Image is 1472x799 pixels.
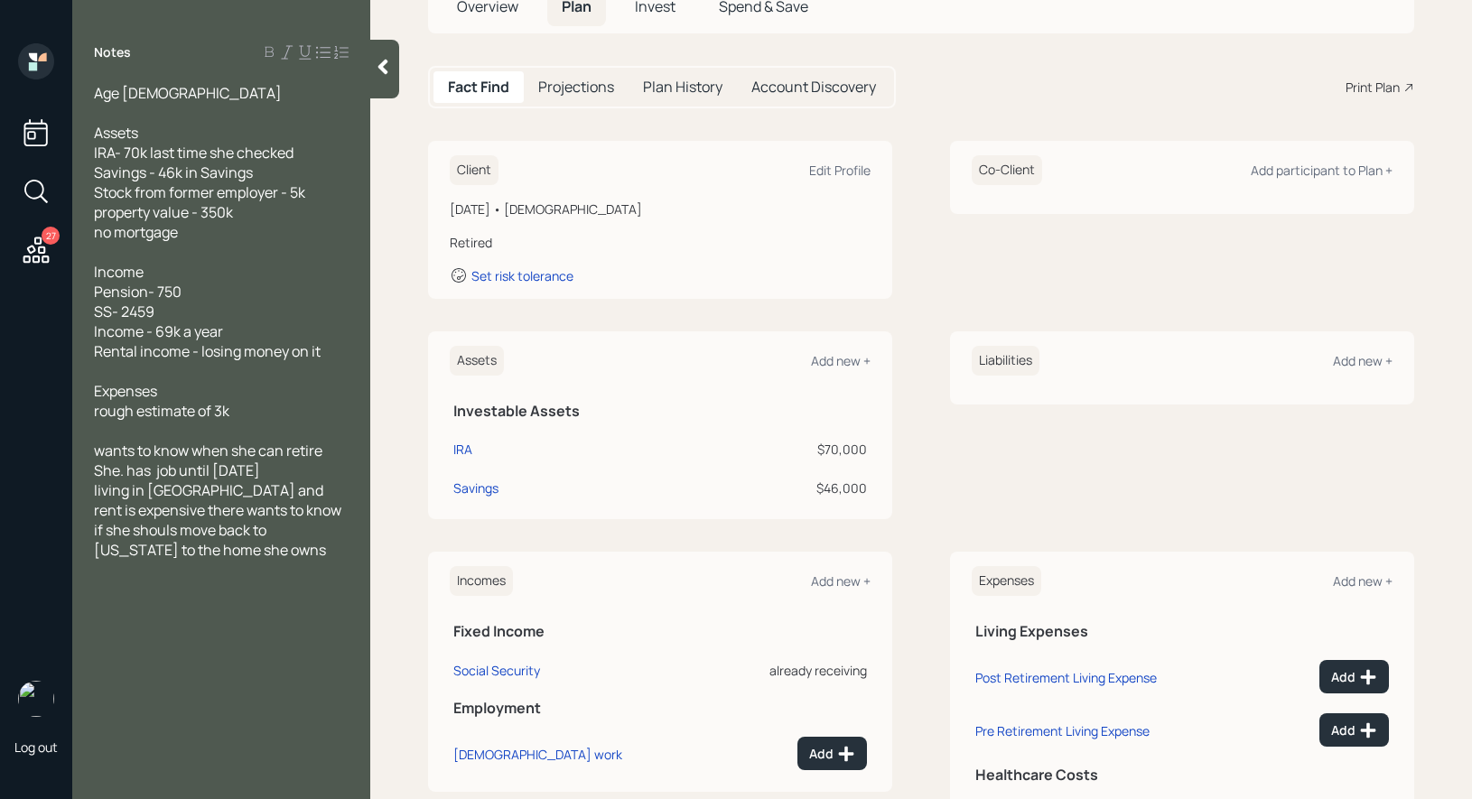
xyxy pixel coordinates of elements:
[94,381,229,421] span: Expenses rough estimate of 3k
[94,43,131,61] label: Notes
[809,162,871,179] div: Edit Profile
[94,83,282,103] span: Age [DEMOGRAPHIC_DATA]
[809,745,855,763] div: Add
[972,346,1039,376] h6: Liabilities
[975,623,1389,640] h5: Living Expenses
[538,79,614,96] h5: Projections
[1333,352,1393,369] div: Add new +
[42,227,60,245] div: 27
[811,352,871,369] div: Add new +
[18,681,54,717] img: treva-nostdahl-headshot.png
[450,200,871,218] div: [DATE] • [DEMOGRAPHIC_DATA]
[1251,162,1393,179] div: Add participant to Plan +
[975,669,1157,686] div: Post Retirement Living Expense
[453,700,867,717] h5: Employment
[450,346,504,376] h6: Assets
[94,123,305,242] span: Assets IRA- 70k last time she checked Savings - 46k in Savings Stock from former employer - 5k pr...
[453,623,867,640] h5: Fixed Income
[654,440,867,459] div: $70,000
[14,739,58,756] div: Log out
[972,566,1041,596] h6: Expenses
[453,403,867,420] h5: Investable Assets
[94,441,344,560] span: wants to know when she can retire She. has job until [DATE] living in [GEOGRAPHIC_DATA] and rent ...
[1346,78,1400,97] div: Print Plan
[453,478,498,497] div: Savings
[450,566,513,596] h6: Incomes
[471,267,573,284] div: Set risk tolerance
[450,155,498,185] h6: Client
[1333,572,1393,590] div: Add new +
[94,262,321,361] span: Income Pension- 750 SS- 2459 Income - 69k a year Rental income - losing money on it
[448,79,509,96] h5: Fact Find
[654,478,867,497] div: $46,000
[1319,713,1389,747] button: Add
[975,766,1389,784] h5: Healthcare Costs
[972,155,1042,185] h6: Co-Client
[751,79,876,96] h5: Account Discovery
[1319,660,1389,693] button: Add
[450,233,871,252] div: Retired
[975,722,1150,739] div: Pre Retirement Living Expense
[643,79,722,96] h5: Plan History
[1331,721,1377,739] div: Add
[1331,668,1377,686] div: Add
[797,737,867,770] button: Add
[811,572,871,590] div: Add new +
[453,662,540,679] div: Social Security
[453,746,622,763] div: [DEMOGRAPHIC_DATA] work
[453,440,472,459] div: IRA
[717,661,867,680] div: already receiving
